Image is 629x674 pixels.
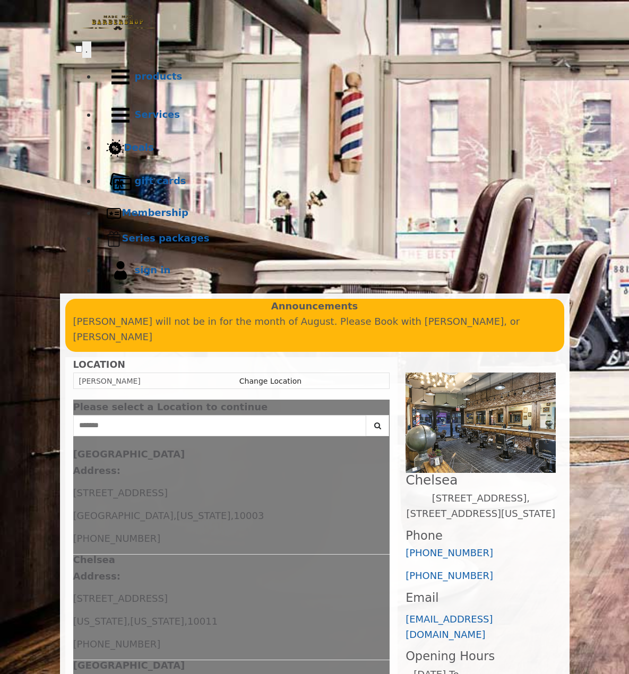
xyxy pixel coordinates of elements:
span: [PHONE_NUMBER] [73,533,161,544]
span: [US_STATE] [73,616,127,627]
b: products [135,71,183,82]
a: [PHONE_NUMBER] [406,570,493,581]
b: Chelsea [73,554,115,565]
img: Series packages [106,231,122,247]
span: [PERSON_NAME] [79,377,141,385]
b: [GEOGRAPHIC_DATA] [73,448,185,460]
img: Membership [106,205,122,221]
span: [US_STATE] [130,616,184,627]
span: [STREET_ADDRESS] [73,593,168,604]
button: close dialog [374,404,390,411]
img: Gift cards [106,167,135,196]
span: , [184,616,187,627]
span: Please select a Location to continue [73,401,268,412]
b: Announcements [271,299,358,314]
a: Productsproducts [97,58,554,96]
a: Change Location [239,377,301,385]
a: ServicesServices [97,96,554,134]
span: 10011 [187,616,218,627]
b: LOCATION [73,359,125,370]
span: [STREET_ADDRESS] [73,487,168,498]
p: [STREET_ADDRESS],[STREET_ADDRESS][US_STATE] [406,491,556,522]
b: Services [135,109,180,120]
b: Address: [73,571,120,582]
span: [PHONE_NUMBER] [73,638,161,650]
span: [US_STATE] [176,510,230,521]
a: [EMAIL_ADDRESS][DOMAIN_NAME] [406,613,493,640]
b: Series packages [122,232,210,244]
span: , [127,616,130,627]
b: gift cards [135,175,186,186]
span: , [230,510,234,521]
h2: Chelsea [406,473,556,487]
a: MembershipMembership [97,201,554,226]
a: [PHONE_NUMBER] [406,547,493,558]
a: sign insign in [97,252,554,290]
img: sign in [106,256,135,285]
span: . [85,44,88,55]
a: Series packagesSeries packages [97,226,554,252]
h3: Opening Hours [406,650,556,663]
a: DealsDeals [97,134,554,162]
input: Search Center [73,415,367,436]
i: Search button [372,422,384,429]
input: menu toggle [75,46,82,53]
span: [GEOGRAPHIC_DATA] [73,510,174,521]
img: Made Man Barbershop logo [75,6,160,40]
span: 10003 [234,510,264,521]
img: Services [106,101,135,129]
button: menu toggle [82,41,91,58]
b: [GEOGRAPHIC_DATA] [73,660,185,671]
b: Membership [122,207,188,218]
span: , [174,510,177,521]
h3: Email [406,591,556,604]
b: sign in [135,264,171,275]
h3: Phone [406,529,556,542]
div: Center Select [73,415,390,442]
b: Deals [124,142,154,153]
b: Address: [73,465,120,476]
p: [PERSON_NAME] will not be in for the month of August. Please Book with [PERSON_NAME], or [PERSON_... [73,314,556,345]
a: Gift cardsgift cards [97,162,554,201]
img: Deals [106,139,124,158]
img: Products [106,63,135,91]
